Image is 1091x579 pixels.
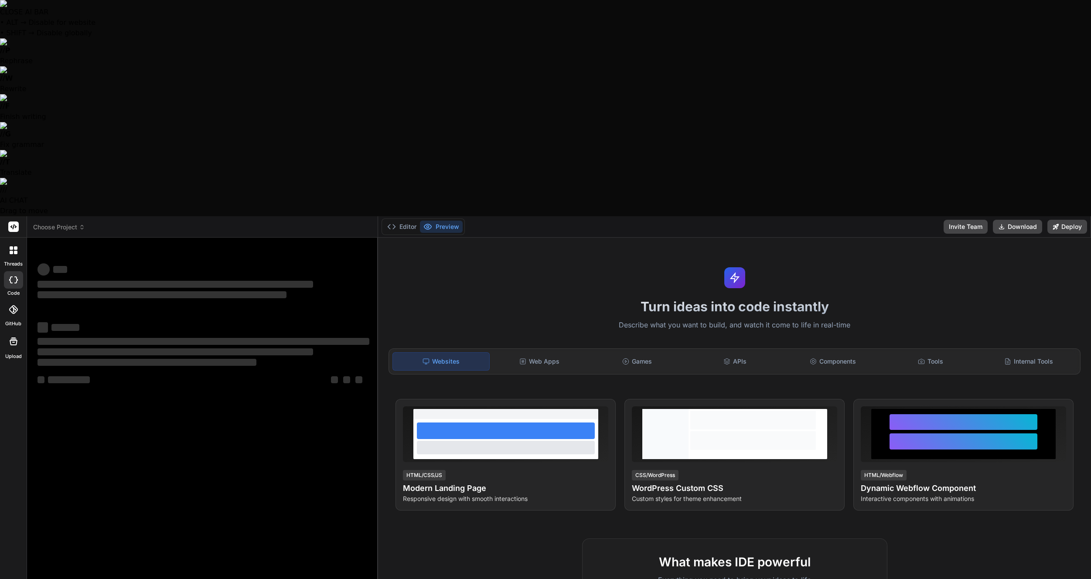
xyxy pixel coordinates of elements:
label: GitHub [5,320,21,327]
label: threads [4,260,23,268]
button: Editor [384,221,420,233]
button: Invite Team [944,220,988,234]
h4: Dynamic Webflow Component [861,482,1066,494]
button: Download [993,220,1042,234]
span: ‌ [343,376,350,383]
h4: Modern Landing Page [403,482,608,494]
button: Preview [420,221,463,233]
label: Upload [5,353,22,360]
span: ‌ [38,359,256,366]
span: ‌ [331,376,338,383]
span: ‌ [38,322,48,333]
span: ‌ [355,376,362,383]
div: Components [785,352,881,371]
div: HTML/Webflow [861,470,907,480]
span: ‌ [38,348,313,355]
div: Web Apps [491,352,587,371]
span: ‌ [38,376,44,383]
span: Choose Project [33,223,85,232]
div: Games [589,352,685,371]
span: ‌ [38,338,369,345]
div: APIs [687,352,783,371]
h4: WordPress Custom CSS [632,482,837,494]
p: Interactive components with animations [861,494,1066,503]
span: ‌ [48,376,90,383]
span: ‌ [38,281,313,288]
span: ‌ [53,266,67,273]
p: Responsive design with smooth interactions [403,494,608,503]
p: Custom styles for theme enhancement [632,494,837,503]
div: Tools [883,352,978,371]
span: ‌ [38,291,286,298]
div: HTML/CSS/JS [403,470,446,480]
h1: Turn ideas into code instantly [383,299,1086,314]
button: Deploy [1047,220,1087,234]
span: ‌ [51,324,79,331]
span: ‌ [38,263,50,276]
div: Internal Tools [981,352,1077,371]
h2: What makes IDE powerful [597,553,873,571]
div: Websites [392,352,489,371]
div: CSS/WordPress [632,470,678,480]
p: Describe what you want to build, and watch it come to life in real-time [383,320,1086,331]
label: code [7,289,20,297]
